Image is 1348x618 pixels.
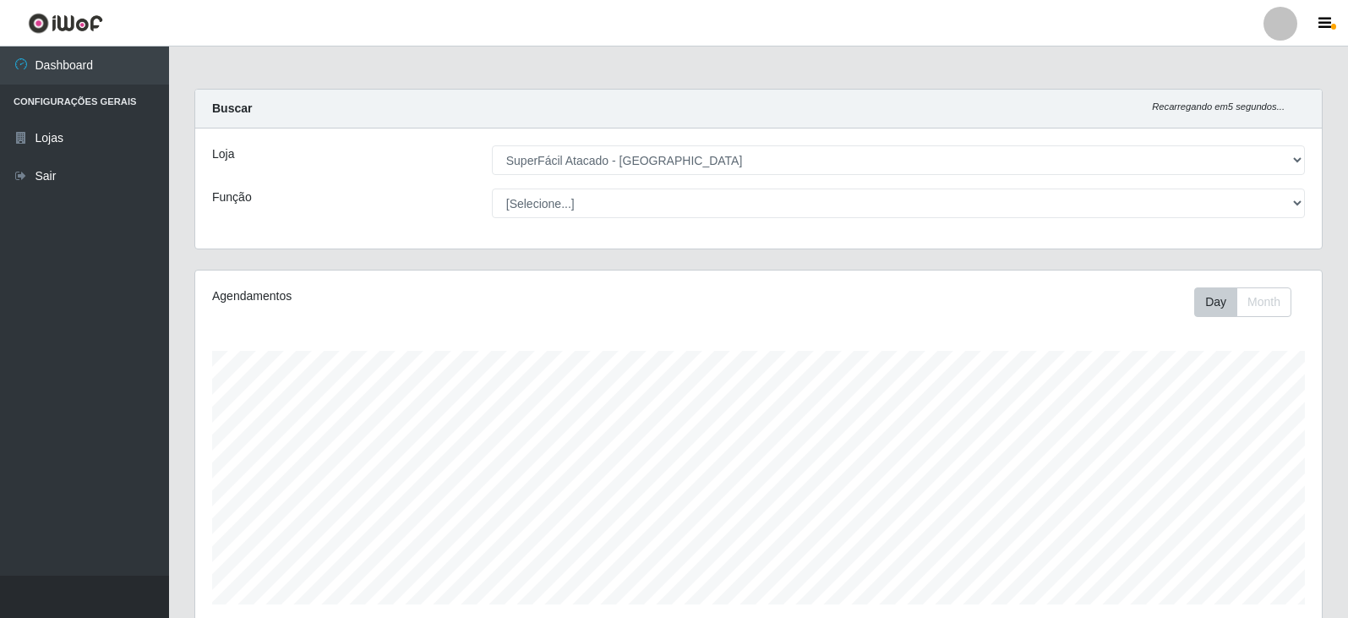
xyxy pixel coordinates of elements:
[212,287,652,305] div: Agendamentos
[1194,287,1305,317] div: Toolbar with button groups
[212,145,234,163] label: Loja
[212,101,252,115] strong: Buscar
[1194,287,1291,317] div: First group
[1194,287,1237,317] button: Day
[212,189,252,206] label: Função
[1236,287,1291,317] button: Month
[1152,101,1285,112] i: Recarregando em 5 segundos...
[28,13,103,34] img: CoreUI Logo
